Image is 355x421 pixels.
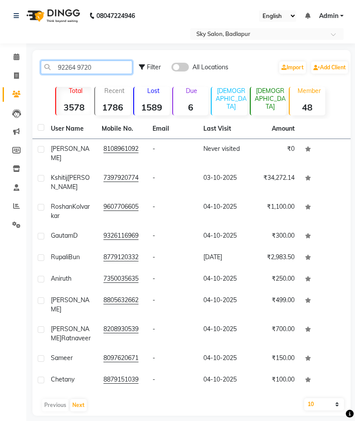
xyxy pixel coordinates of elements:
[249,247,300,269] td: ₹2,983.50
[51,145,89,162] span: [PERSON_NAME]
[60,87,92,95] p: Total
[319,11,338,21] span: Admin
[198,269,249,290] td: 04-10-2025
[68,253,80,261] span: Bun
[290,102,325,113] strong: 48
[96,119,147,139] th: Mobile No.
[198,168,249,197] td: 03-10-2025
[254,87,286,111] p: [DEMOGRAPHIC_DATA]
[279,61,306,74] a: Import
[198,247,249,269] td: [DATE]
[249,168,300,197] td: ₹34,272.14
[198,197,249,226] td: 04-10-2025
[175,87,209,95] p: Due
[51,174,90,191] span: [PERSON_NAME]
[266,119,300,139] th: Amount
[61,334,91,342] span: ratnaveer
[41,61,132,74] input: Search by Name/Mobile/Email/Code
[147,348,198,370] td: -
[51,325,89,342] span: [PERSON_NAME]
[51,296,89,313] span: [PERSON_NAME]
[147,168,198,197] td: -
[56,102,92,113] strong: 3578
[147,119,198,139] th: Email
[51,354,73,362] span: sameer
[249,197,300,226] td: ₹1,100.00
[147,290,198,319] td: -
[249,269,300,290] td: ₹250.00
[192,63,228,72] span: All Locations
[147,319,198,348] td: -
[147,269,198,290] td: -
[249,348,300,370] td: ₹150.00
[212,118,247,128] strong: 2377
[249,370,300,391] td: ₹100.00
[138,87,170,95] p: Lost
[198,290,249,319] td: 04-10-2025
[249,139,300,168] td: ₹0
[198,370,249,391] td: 04-10-2025
[147,226,198,247] td: -
[147,370,198,391] td: -
[51,275,71,282] span: aniruth
[99,87,131,95] p: Recent
[249,290,300,319] td: ₹499.00
[51,174,67,182] span: Kshitij
[198,139,249,168] td: Never visited
[51,253,68,261] span: Rupali
[95,102,131,113] strong: 1786
[51,203,72,210] span: Roshan
[251,118,286,128] strong: 1195
[147,247,198,269] td: -
[147,197,198,226] td: -
[173,102,209,113] strong: 6
[134,102,170,113] strong: 1589
[215,87,247,111] p: [DEMOGRAPHIC_DATA]
[249,319,300,348] td: ₹700.00
[293,87,325,95] p: Member
[46,119,96,139] th: User Name
[51,375,75,383] span: chetany
[311,61,348,74] a: Add Client
[147,139,198,168] td: -
[147,63,161,71] span: Filter
[198,119,249,139] th: Last Visit
[198,348,249,370] td: 04-10-2025
[198,226,249,247] td: 04-10-2025
[51,232,73,239] span: Gautam
[73,232,78,239] span: D
[198,319,249,348] td: 04-10-2025
[22,4,82,28] img: logo
[70,399,87,411] button: Next
[249,226,300,247] td: ₹300.00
